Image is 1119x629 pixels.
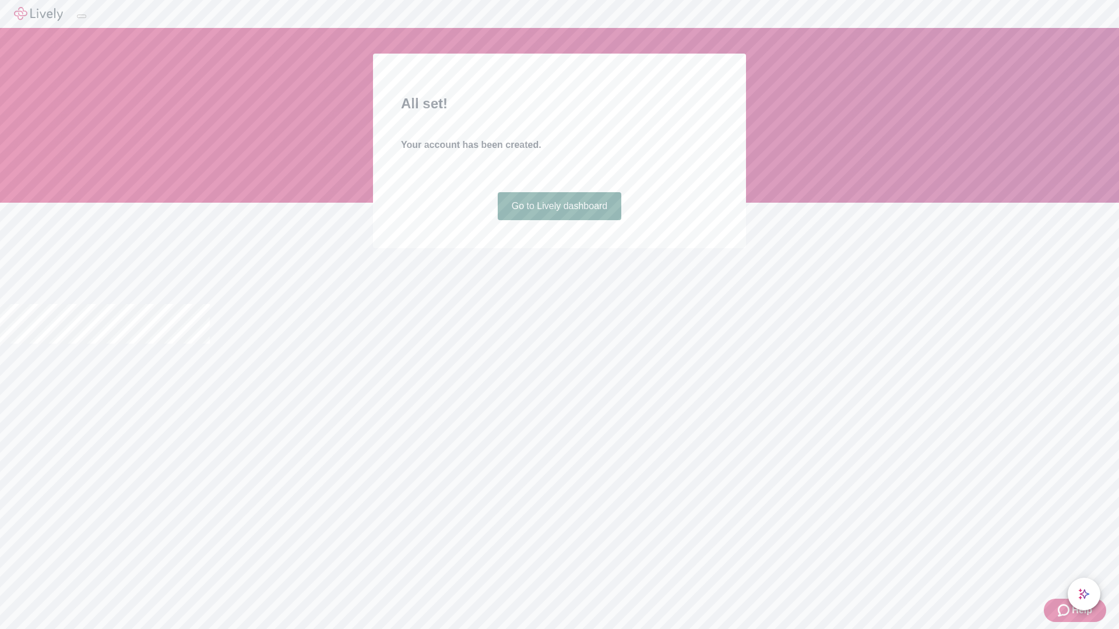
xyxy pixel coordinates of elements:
[1072,603,1092,617] span: Help
[401,93,718,114] h2: All set!
[1044,599,1106,622] button: Zendesk support iconHelp
[1078,588,1090,600] svg: Lively AI Assistant
[498,192,622,220] a: Go to Lively dashboard
[1068,578,1100,610] button: chat
[1058,603,1072,617] svg: Zendesk support icon
[14,7,63,21] img: Lively
[401,138,718,152] h4: Your account has been created.
[77,15,86,18] button: Log out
